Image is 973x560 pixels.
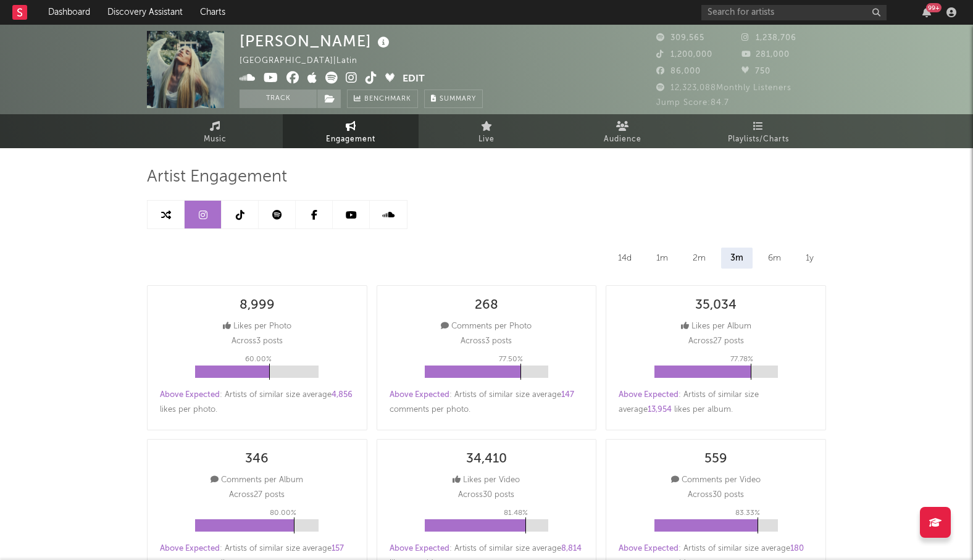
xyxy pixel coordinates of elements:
span: Above Expected [160,391,220,399]
div: 346 [245,452,269,467]
p: 81.48 % [504,506,528,520]
p: 83.33 % [735,506,760,520]
div: 14d [609,248,641,269]
div: 6m [759,248,790,269]
span: 180 [790,545,804,553]
div: 268 [475,298,498,313]
div: Comments per Photo [441,319,532,334]
div: 1y [796,248,823,269]
div: 34,410 [466,452,507,467]
p: Across 27 posts [688,334,744,349]
span: 309,565 [656,34,704,42]
span: 8,814 [561,545,582,553]
span: 13,954 [648,406,672,414]
span: Jump Score: 84.7 [656,99,729,107]
span: Music [204,132,227,147]
div: : Artists of similar size average likes per photo . [160,388,354,417]
p: Across 27 posts [229,488,285,503]
p: 80.00 % [270,506,296,520]
span: 4,856 [332,391,353,399]
div: Likes per Photo [223,319,291,334]
p: Across 3 posts [232,334,283,349]
div: Comments per Album [211,473,303,488]
span: Audience [604,132,641,147]
div: 8,999 [240,298,275,313]
div: [PERSON_NAME] [240,31,393,51]
span: 86,000 [656,67,701,75]
button: Track [240,90,317,108]
button: 99+ [922,7,931,17]
button: Edit [403,72,425,87]
span: Artist Engagement [147,170,287,185]
p: 60.00 % [245,352,272,367]
div: 3m [721,248,753,269]
div: : Artists of similar size average comments per photo . [390,388,584,417]
div: 2m [683,248,715,269]
span: 750 [741,67,770,75]
button: Summary [424,90,483,108]
span: 281,000 [741,51,790,59]
div: Likes per Video [453,473,520,488]
span: Above Expected [390,391,449,399]
p: Across 30 posts [688,488,744,503]
p: Across 3 posts [461,334,512,349]
span: Above Expected [390,545,449,553]
span: Engagement [326,132,375,147]
span: 12,323,088 Monthly Listeners [656,84,791,92]
a: Playlists/Charts [690,114,826,148]
span: Above Expected [619,391,679,399]
div: : Artists of similar size average likes per album . [619,388,813,417]
a: Music [147,114,283,148]
a: Benchmark [347,90,418,108]
span: Above Expected [160,545,220,553]
a: Engagement [283,114,419,148]
span: 147 [561,391,574,399]
p: 77.78 % [730,352,753,367]
span: Benchmark [364,92,411,107]
input: Search for artists [701,5,887,20]
a: Audience [554,114,690,148]
span: 1,238,706 [741,34,796,42]
p: Across 30 posts [458,488,514,503]
div: 99 + [926,3,942,12]
span: 1,200,000 [656,51,712,59]
div: 35,034 [695,298,737,313]
span: Summary [440,96,476,102]
div: 1m [647,248,677,269]
span: Playlists/Charts [728,132,789,147]
span: 157 [332,545,344,553]
a: Live [419,114,554,148]
div: Comments per Video [671,473,761,488]
p: 77.50 % [499,352,523,367]
div: [GEOGRAPHIC_DATA] | Latin [240,54,372,69]
span: Above Expected [619,545,679,553]
div: 559 [704,452,727,467]
span: Live [478,132,495,147]
div: Likes per Album [681,319,751,334]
